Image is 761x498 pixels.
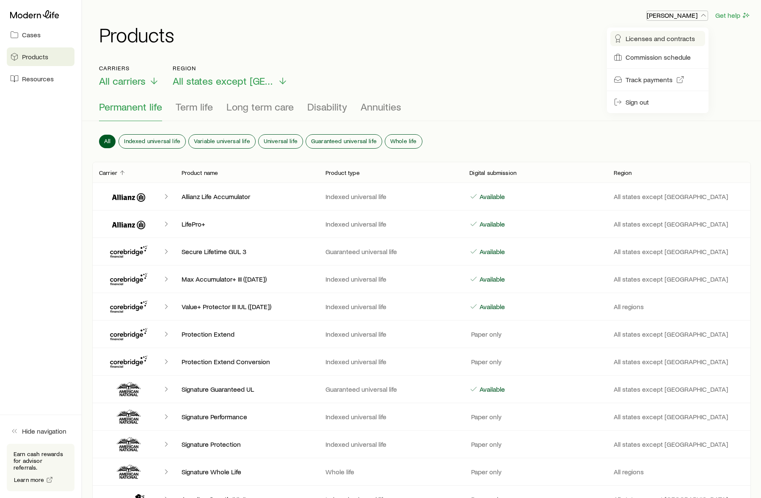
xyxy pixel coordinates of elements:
p: Paper only [469,468,502,476]
span: Variable universal life [194,138,250,144]
p: Signature Whole Life [182,468,312,476]
button: Get help [715,11,751,20]
button: Whole life [385,135,422,148]
button: CarriersAll carriers [99,65,159,87]
p: Indexed universal life [325,357,456,366]
div: Product types [99,101,744,121]
a: Cases [7,25,74,44]
span: Learn more [14,477,44,483]
p: All states except [GEOGRAPHIC_DATA] [614,385,744,393]
p: Available [478,220,505,228]
a: Track payments [610,72,705,87]
p: Allianz Life Accumulator [182,192,312,201]
button: Guaranteed universal life [306,135,382,148]
p: Available [478,275,505,283]
p: All states except [GEOGRAPHIC_DATA] [614,275,744,283]
p: Indexed universal life [325,440,456,448]
p: Signature Performance [182,412,312,421]
span: All [104,138,110,144]
button: Universal life [259,135,303,148]
p: Guaranteed universal life [325,385,456,393]
span: Track payments [626,75,673,84]
p: All regions [614,468,744,476]
span: Universal life [264,138,298,144]
p: Available [478,385,505,393]
span: Hide navigation [22,427,66,435]
p: Value+ Protector III IUL ([DATE]) [182,302,312,311]
a: Resources [7,69,74,88]
p: Carrier [99,169,117,176]
p: LifePro+ [182,220,312,228]
span: Guaranteed universal life [311,138,377,144]
button: RegionAll states except [GEOGRAPHIC_DATA] [173,65,288,87]
span: Sign out [626,98,649,106]
span: Long term care [226,101,294,113]
p: Carriers [99,65,159,72]
p: Whole life [325,468,456,476]
span: Annuities [361,101,401,113]
span: Disability [307,101,347,113]
p: Guaranteed universal life [325,247,456,256]
p: All states except [GEOGRAPHIC_DATA] [614,357,744,366]
p: Paper only [469,357,502,366]
span: Permanent life [99,101,162,113]
p: All states except [GEOGRAPHIC_DATA] [614,440,744,448]
a: Products [7,47,74,66]
p: Secure Lifetime GUL 3 [182,247,312,256]
p: Protection Extend Conversion [182,357,312,366]
div: Earn cash rewards for advisor referrals.Learn more [7,444,74,491]
span: Indexed universal life [124,138,180,144]
span: Licenses and contracts [626,34,695,43]
button: Hide navigation [7,422,74,440]
span: Products [22,53,48,61]
p: Available [478,247,505,256]
span: Commission schedule [626,53,691,61]
span: Whole life [390,138,417,144]
p: Indexed universal life [325,275,456,283]
p: All states except [GEOGRAPHIC_DATA] [614,192,744,201]
p: Digital submission [469,169,516,176]
p: Available [478,192,505,201]
p: All states except [GEOGRAPHIC_DATA] [614,412,744,421]
p: Indexed universal life [325,330,456,338]
span: Term life [176,101,213,113]
button: Indexed universal life [119,135,185,148]
p: All states except [GEOGRAPHIC_DATA] [614,220,744,228]
p: Protection Extend [182,330,312,338]
p: Region [173,65,288,72]
p: Paper only [469,330,502,338]
button: Variable universal life [189,135,255,148]
p: Indexed universal life [325,412,456,421]
span: Cases [22,30,41,39]
p: Region [614,169,632,176]
p: All states except [GEOGRAPHIC_DATA] [614,247,744,256]
p: Paper only [469,412,502,421]
p: Indexed universal life [325,192,456,201]
p: Product type [325,169,360,176]
a: Commission schedule [610,50,705,65]
p: All states except [GEOGRAPHIC_DATA] [614,330,744,338]
span: All states except [GEOGRAPHIC_DATA] [173,75,274,87]
p: Indexed universal life [325,302,456,311]
p: Available [478,302,505,311]
button: [PERSON_NAME] [646,11,708,21]
p: Signature Protection [182,440,312,448]
button: All [99,135,116,148]
p: Signature Guaranteed UL [182,385,312,393]
p: Indexed universal life [325,220,456,228]
span: All carriers [99,75,146,87]
p: Product name [182,169,218,176]
p: Max Accumulator+ III ([DATE]) [182,275,312,283]
a: Licenses and contracts [610,31,705,46]
p: All regions [614,302,744,311]
p: [PERSON_NAME] [647,11,708,19]
p: Earn cash rewards for advisor referrals. [14,451,68,471]
h1: Products [99,24,751,44]
button: Sign out [610,94,705,110]
span: Resources [22,75,54,83]
p: Paper only [469,440,502,448]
